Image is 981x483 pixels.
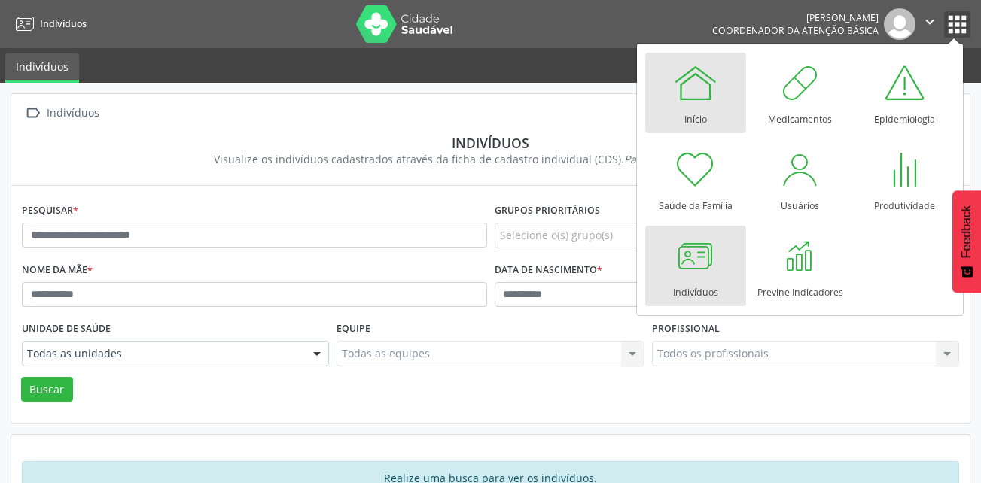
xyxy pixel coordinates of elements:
[712,24,879,37] span: Coordenador da Atenção Básica
[645,139,746,220] a: Saúde da Família
[32,151,949,167] div: Visualize os indivíduos cadastrados através da ficha de cadastro individual (CDS).
[952,190,981,293] button: Feedback - Mostrar pesquisa
[495,259,602,282] label: Data de nascimento
[22,317,111,341] label: Unidade de saúde
[22,259,93,282] label: Nome da mãe
[712,11,879,24] div: [PERSON_NAME]
[645,53,746,133] a: Início
[5,53,79,83] a: Indivíduos
[44,102,102,124] div: Indivíduos
[944,11,970,38] button: apps
[915,8,944,40] button: 
[750,139,851,220] a: Usuários
[645,226,746,306] a: Indivíduos
[652,317,720,341] label: Profissional
[40,17,87,30] span: Indivíduos
[624,152,767,166] i: Para saber mais,
[27,346,298,361] span: Todas as unidades
[21,377,73,402] button: Buscar
[22,102,44,124] i: 
[750,226,851,306] a: Previne Indicadores
[855,53,955,133] a: Epidemiologia
[855,139,955,220] a: Produtividade
[22,102,102,124] a:  Indivíduos
[922,14,938,30] i: 
[32,135,949,151] div: Indivíduos
[884,8,915,40] img: img
[750,53,851,133] a: Medicamentos
[337,317,370,341] label: Equipe
[495,199,600,223] label: Grupos prioritários
[11,11,87,36] a: Indivíduos
[22,199,78,223] label: Pesquisar
[960,205,973,258] span: Feedback
[500,227,613,243] span: Selecione o(s) grupo(s)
